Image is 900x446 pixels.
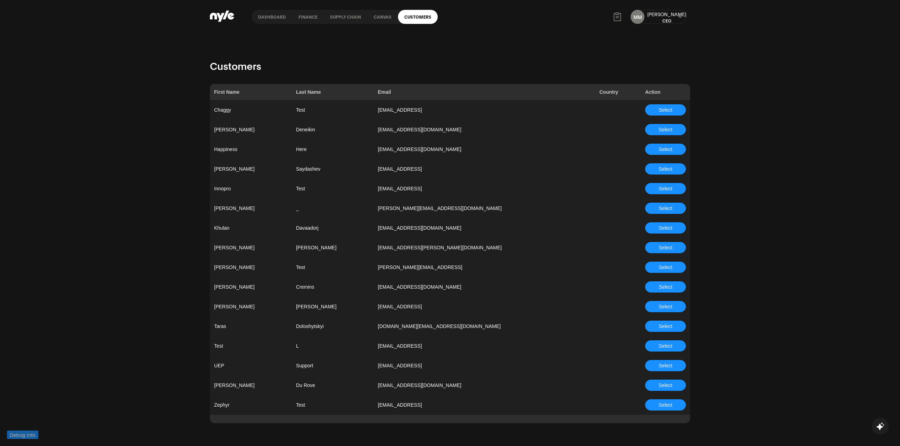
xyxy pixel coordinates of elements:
[595,84,641,100] th: Country
[374,238,595,257] td: [EMAIL_ADDRESS][PERSON_NAME][DOMAIN_NAME]
[210,58,690,73] h1: Customers
[210,257,292,277] td: [PERSON_NAME]
[645,104,686,116] button: Select
[292,277,374,297] td: Cremins
[292,159,374,179] td: Saydashev
[659,322,673,330] span: Select
[398,10,438,24] a: Customers
[645,203,686,214] button: Select
[645,222,686,234] button: Select
[374,159,595,179] td: [EMAIL_ADDRESS]
[659,204,673,212] span: Select
[292,179,374,198] td: Test
[647,11,686,18] div: [PERSON_NAME]
[659,145,673,153] span: Select
[210,139,292,159] td: Happiness
[374,198,595,218] td: [PERSON_NAME][EMAIL_ADDRESS][DOMAIN_NAME]
[659,263,673,271] span: Select
[210,297,292,316] td: [PERSON_NAME]
[374,277,595,297] td: [EMAIL_ADDRESS][DOMAIN_NAME]
[659,401,673,409] span: Select
[292,297,374,316] td: [PERSON_NAME]
[645,144,686,155] button: Select
[210,375,292,395] td: [PERSON_NAME]
[374,179,595,198] td: [EMAIL_ADDRESS]
[659,283,673,291] span: Select
[645,262,686,273] button: Select
[374,395,595,415] td: [EMAIL_ADDRESS]
[210,179,292,198] td: Innopro
[374,316,595,336] td: [DOMAIN_NAME][EMAIL_ADDRESS][DOMAIN_NAME]
[645,380,686,391] button: Select
[374,84,595,100] th: Email
[292,395,374,415] td: Test
[210,159,292,179] td: [PERSON_NAME]
[324,10,367,24] a: Supply chain
[210,238,292,257] td: [PERSON_NAME]
[659,381,673,389] span: Select
[374,297,595,316] td: [EMAIL_ADDRESS]
[659,362,673,369] span: Select
[645,301,686,312] button: Select
[292,139,374,159] td: Here
[292,120,374,139] td: Deneikin
[292,316,374,336] td: Doloshytskyi
[292,257,374,277] td: Test
[210,395,292,415] td: Zephyr
[292,375,374,395] td: Du Rove
[7,431,38,439] button: Debug Info
[641,84,690,100] th: Action
[645,163,686,175] button: Select
[210,198,292,218] td: [PERSON_NAME]
[210,277,292,297] td: [PERSON_NAME]
[210,84,292,100] th: First Name
[645,183,686,194] button: Select
[645,340,686,352] button: Select
[631,10,644,24] button: MM
[659,244,673,251] span: Select
[659,165,673,173] span: Select
[645,399,686,411] button: Select
[292,100,374,120] td: Test
[292,336,374,356] td: L
[210,316,292,336] td: Taras
[659,303,673,310] span: Select
[659,185,673,192] span: Select
[645,242,686,253] button: Select
[292,84,374,100] th: Last Name
[210,218,292,238] td: Khulan
[374,218,595,238] td: [EMAIL_ADDRESS][DOMAIN_NAME]
[659,342,673,350] span: Select
[374,375,595,395] td: [EMAIL_ADDRESS][DOMAIN_NAME]
[374,257,595,277] td: [PERSON_NAME][EMAIL_ADDRESS]
[374,336,595,356] td: [EMAIL_ADDRESS]
[659,126,673,133] span: Select
[10,431,36,439] span: Debug Info
[374,100,595,120] td: [EMAIL_ADDRESS]
[252,10,292,24] a: Dashboard
[645,360,686,371] button: Select
[374,120,595,139] td: [EMAIL_ADDRESS][DOMAIN_NAME]
[210,356,292,375] td: UEP
[367,10,398,24] a: Canvas
[292,198,374,218] td: _
[659,106,673,114] span: Select
[645,281,686,293] button: Select
[292,10,324,24] a: finance
[210,100,292,120] td: Chaggy
[292,238,374,257] td: [PERSON_NAME]
[374,356,595,375] td: [EMAIL_ADDRESS]
[647,18,686,24] div: CEO
[292,356,374,375] td: Support
[647,11,686,24] button: [PERSON_NAME]CEO
[645,321,686,332] button: Select
[645,124,686,135] button: Select
[210,120,292,139] td: [PERSON_NAME]
[292,218,374,238] td: Davaadorj
[659,224,673,232] span: Select
[374,139,595,159] td: [EMAIL_ADDRESS][DOMAIN_NAME]
[210,336,292,356] td: Test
